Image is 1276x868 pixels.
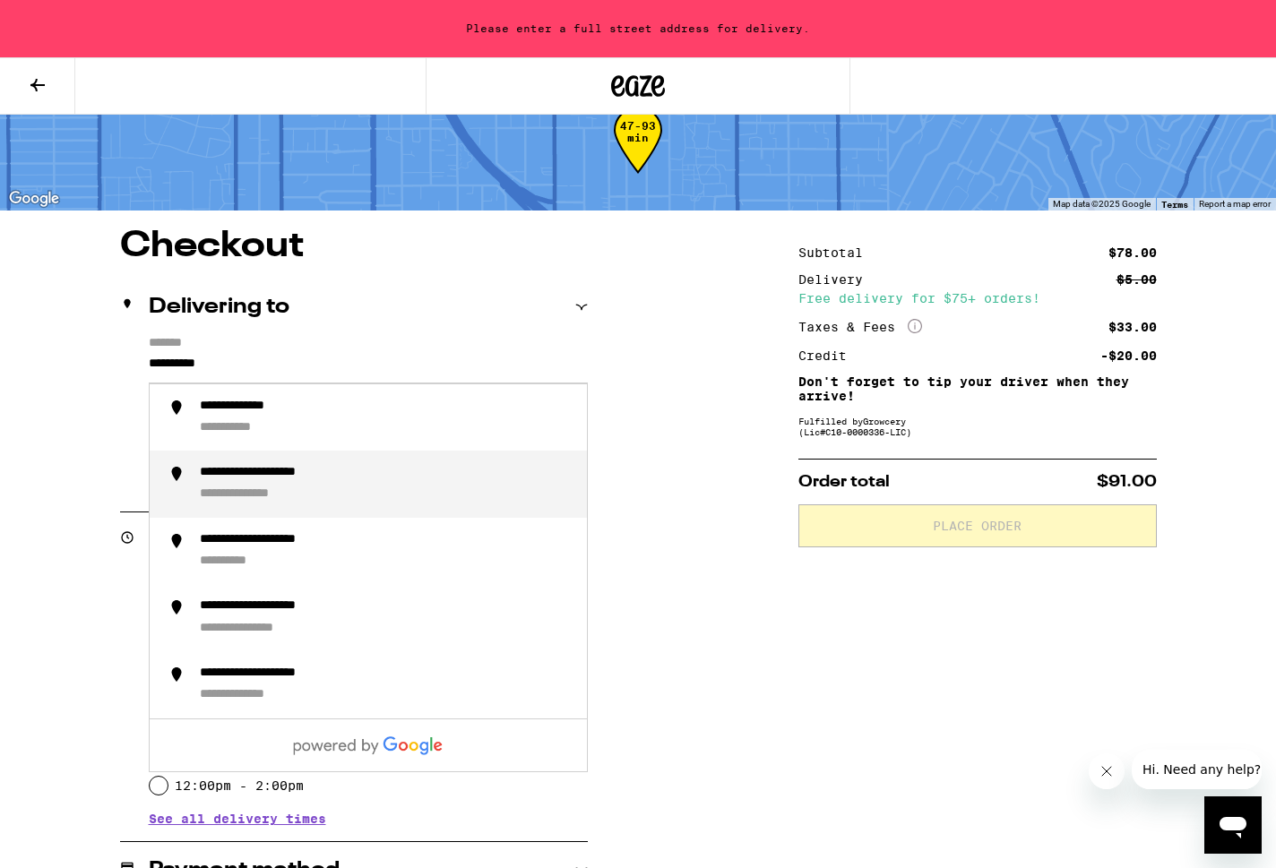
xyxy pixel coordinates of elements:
button: Place Order [798,504,1157,547]
img: Google [4,187,64,211]
h2: Delivering to [149,296,289,318]
iframe: Message from company [1132,750,1262,789]
div: $33.00 [1108,321,1157,333]
div: Credit [798,349,859,362]
span: Place Order [933,520,1022,532]
iframe: Close message [1089,753,1125,789]
a: Report a map error [1199,199,1271,209]
div: 47-93 min [614,120,662,187]
div: $78.00 [1108,246,1157,259]
a: Open this area in Google Maps (opens a new window) [4,187,64,211]
div: Fulfilled by Growcery (Lic# C10-0000336-LIC ) [798,416,1157,437]
label: 12:00pm - 2:00pm [175,778,304,793]
div: Delivery [798,273,875,286]
iframe: Button to launch messaging window [1204,796,1262,854]
span: Order total [798,474,890,490]
div: Taxes & Fees [798,319,922,335]
div: -$20.00 [1100,349,1157,362]
div: Free delivery for $75+ orders! [798,292,1157,305]
h1: Checkout [120,228,588,264]
div: Subtotal [798,246,875,259]
button: See all delivery times [149,812,326,825]
span: Map data ©2025 Google [1053,199,1151,209]
div: $5.00 [1116,273,1157,286]
p: Don't forget to tip your driver when they arrive! [798,374,1157,403]
a: Terms [1161,199,1188,210]
span: $91.00 [1097,474,1157,490]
